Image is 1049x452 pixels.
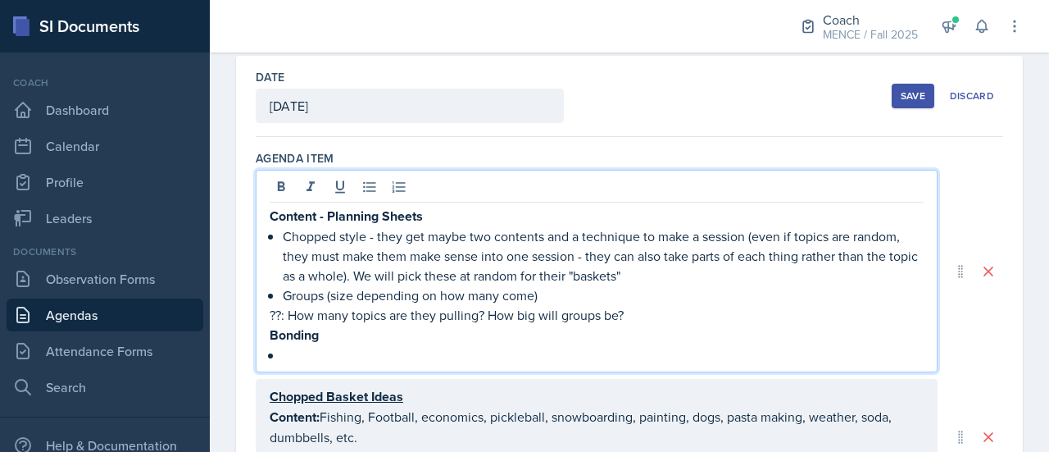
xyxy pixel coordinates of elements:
div: Coach [823,10,918,30]
button: Discard [941,84,1003,108]
label: Date [256,69,284,85]
a: Attendance Forms [7,335,203,368]
p: ??: How many topics are they pulling? How big will groups be? [270,305,924,325]
div: Documents [7,244,203,259]
div: MENCE / Fall 2025 [823,26,918,43]
a: Agendas [7,299,203,331]
p: Groups (size depending on how many come) [283,285,924,305]
label: Agenda Item [256,150,334,167]
div: Coach [7,75,203,90]
u: Chopped Basket Ideas [270,387,403,406]
p: Chopped style - they get maybe two contents and a technique to make a session (even if topics are... [283,226,924,285]
a: Dashboard [7,94,203,126]
button: Save [892,84,934,108]
strong: Content - Planning Sheets [270,207,423,226]
div: Discard [950,89,994,103]
a: Observation Forms [7,263,203,295]
a: Calendar [7,130,203,162]
a: Profile [7,166,203,199]
a: Search [7,371,203,404]
strong: Content: [270,408,320,427]
a: Leaders [7,202,203,235]
div: Save [901,89,925,103]
p: Fishing, Football, economics, pickleball, snowboarding, painting, dogs, pasta making, weather, so... [270,407,924,447]
strong: Bonding [270,326,319,345]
